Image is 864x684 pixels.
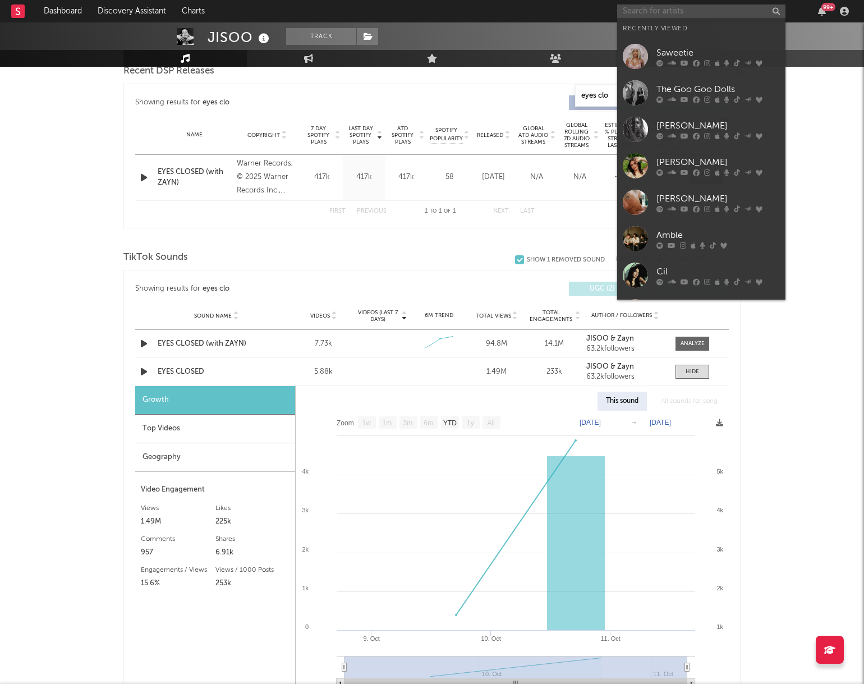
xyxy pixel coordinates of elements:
[158,131,231,139] div: Name
[631,419,637,426] text: →
[518,172,555,183] div: N/A
[617,221,785,257] a: Amble
[135,282,432,296] div: Showing results for
[388,172,424,183] div: 417k
[123,251,188,264] span: TikTok Sounds
[424,419,434,427] text: 6m
[586,335,664,343] a: JISOO & Zayn
[215,515,290,529] div: 225k
[215,577,290,590] div: 253k
[598,392,647,411] div: This sound
[215,563,290,577] div: Views / 1000 Posts
[576,286,628,292] span: UGC ( 2 )
[528,338,581,350] div: 14.1M
[716,546,723,553] text: 3k
[409,205,471,218] div: 1 1 1
[403,419,413,427] text: 3m
[388,125,417,145] span: ATD Spotify Plays
[586,373,664,381] div: 63.2k followers
[600,635,620,642] text: 11. Oct
[481,635,500,642] text: 10. Oct
[528,366,581,378] div: 233k
[656,192,780,205] div: [PERSON_NAME]
[297,338,350,350] div: 7.73k
[208,28,272,47] div: JISOO
[604,122,635,149] span: Estimated % Playlist Streams Last Day
[716,623,723,630] text: 1k
[493,208,509,214] button: Next
[215,502,290,515] div: Likes
[617,184,785,221] a: [PERSON_NAME]
[576,91,694,100] input: Search by song name or URL
[467,419,474,427] text: 1y
[471,338,523,350] div: 94.8M
[158,338,275,350] a: EYES CLOSED (with ZAYN)
[363,635,379,642] text: 9. Oct
[141,546,215,559] div: 957
[194,313,232,319] span: Sound Name
[656,119,780,132] div: [PERSON_NAME]
[586,345,664,353] div: 63.2k followers
[215,532,290,546] div: Shares
[203,282,229,296] div: eyes clo
[617,75,785,111] a: The Goo Goo Dolls
[586,335,634,342] strong: JISOO & Zayn
[821,3,835,11] div: 99 +
[158,167,231,189] a: EYES CLOSED (with ZAYN)
[329,208,346,214] button: First
[656,265,780,278] div: Cil
[656,46,780,59] div: Saweetie
[528,309,574,323] span: Total Engagements
[430,172,469,183] div: 58
[617,148,785,184] a: [PERSON_NAME]
[527,256,605,264] div: Show 1 Removed Sound
[430,209,436,214] span: to
[617,38,785,75] a: Saweetie
[617,4,785,19] input: Search for artists
[716,585,723,591] text: 2k
[141,515,215,529] div: 1.49M
[141,483,289,497] div: Video Engagement
[716,507,723,513] text: 4k
[818,7,826,16] button: 99+
[569,282,645,296] button: UGC(2)
[247,132,280,139] span: Copyright
[135,415,295,443] div: Top Videos
[430,126,463,143] span: Spotify Popularity
[487,419,494,427] text: All
[475,172,512,183] div: [DATE]
[656,228,780,242] div: Amble
[561,122,592,149] span: Global Rolling 7D Audio Streams
[362,419,371,427] text: 1w
[302,468,309,475] text: 4k
[357,208,387,214] button: Previous
[586,363,664,371] a: JISOO & Zayn
[286,28,356,45] button: Track
[297,366,350,378] div: 5.88k
[656,82,780,96] div: The Goo Goo Dolls
[477,132,503,139] span: Released
[443,419,457,427] text: YTD
[591,312,652,319] span: Author / Followers
[158,366,275,378] a: EYES CLOSED
[617,111,785,148] a: [PERSON_NAME]
[304,172,340,183] div: 417k
[561,172,599,183] div: N/A
[716,468,723,475] text: 5k
[580,419,601,426] text: [DATE]
[305,623,309,630] text: 0
[604,172,642,183] div: ~ 30 %
[237,157,298,198] div: Warner Records, © 2025 Warner Records Inc., under exclusive license from Blissoo Limited
[346,172,382,183] div: 417k
[471,366,523,378] div: 1.49M
[302,585,309,591] text: 1k
[518,125,549,145] span: Global ATD Audio Streams
[141,563,215,577] div: Engagements / Views
[141,502,215,515] div: Views
[304,125,333,145] span: 7 Day Spotify Plays
[586,363,634,370] strong: JISOO & Zayn
[520,208,535,214] button: Last
[302,507,309,513] text: 3k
